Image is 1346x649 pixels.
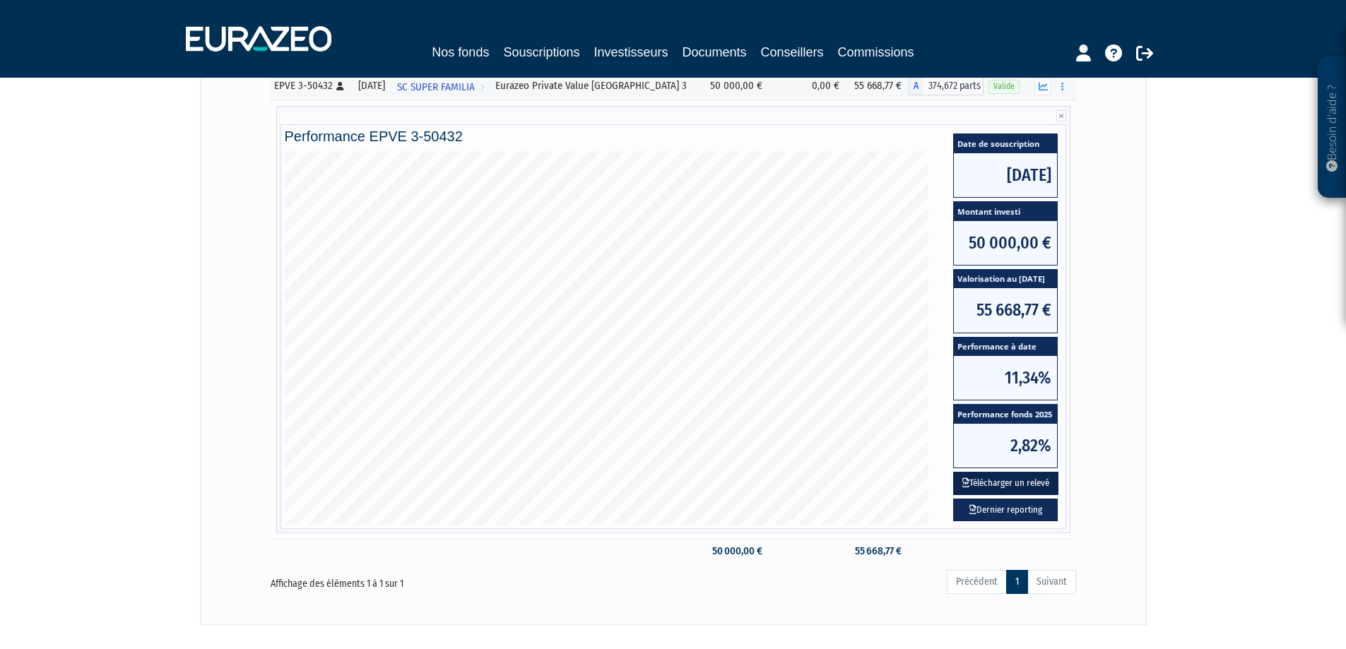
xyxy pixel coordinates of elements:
[909,77,984,95] div: A - Eurazeo Private Value Europe 3
[954,134,1057,153] span: Date de souscription
[953,499,1058,522] a: Dernier reporting
[988,80,1020,93] span: Valide
[838,42,914,62] a: Commissions
[503,42,579,62] a: Souscriptions
[909,77,923,95] span: A
[702,539,769,564] td: 50 000,00 €
[769,72,846,100] td: 0,00 €
[397,74,475,100] span: SC SUPER FAMILIA
[846,539,909,564] td: 55 668,77 €
[954,424,1057,468] span: 2,82%
[954,338,1057,357] span: Performance à date
[285,129,1062,144] h4: Performance EPVE 3-50432
[432,42,489,62] a: Nos fonds
[702,72,769,100] td: 50 000,00 €
[923,77,984,95] span: 374,672 parts
[954,288,1057,332] span: 55 668,77 €
[1324,64,1340,191] p: Besoin d'aide ?
[846,72,909,100] td: 55 668,77 €
[683,42,747,62] a: Documents
[480,74,485,100] i: Voir l'investisseur
[495,78,697,93] div: Eurazeo Private Value [GEOGRAPHIC_DATA] 3
[761,42,824,62] a: Conseillers
[954,405,1057,424] span: Performance fonds 2025
[271,568,594,591] div: Affichage des éléments 1 à 1 sur 1
[186,26,331,52] img: 1732889491-logotype_eurazeo_blanc_rvb.png
[954,153,1057,197] span: [DATE]
[954,221,1057,265] span: 50 000,00 €
[953,472,1058,495] button: Télécharger un relevé
[954,356,1057,400] span: 11,34%
[954,270,1057,289] span: Valorisation au [DATE]
[358,78,386,93] div: [DATE]
[954,202,1057,221] span: Montant investi
[274,78,348,93] div: EPVE 3-50432
[594,42,668,64] a: Investisseurs
[336,82,344,90] i: [Français] Personne physique
[1006,570,1028,594] a: 1
[391,72,490,100] a: SC SUPER FAMILIA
